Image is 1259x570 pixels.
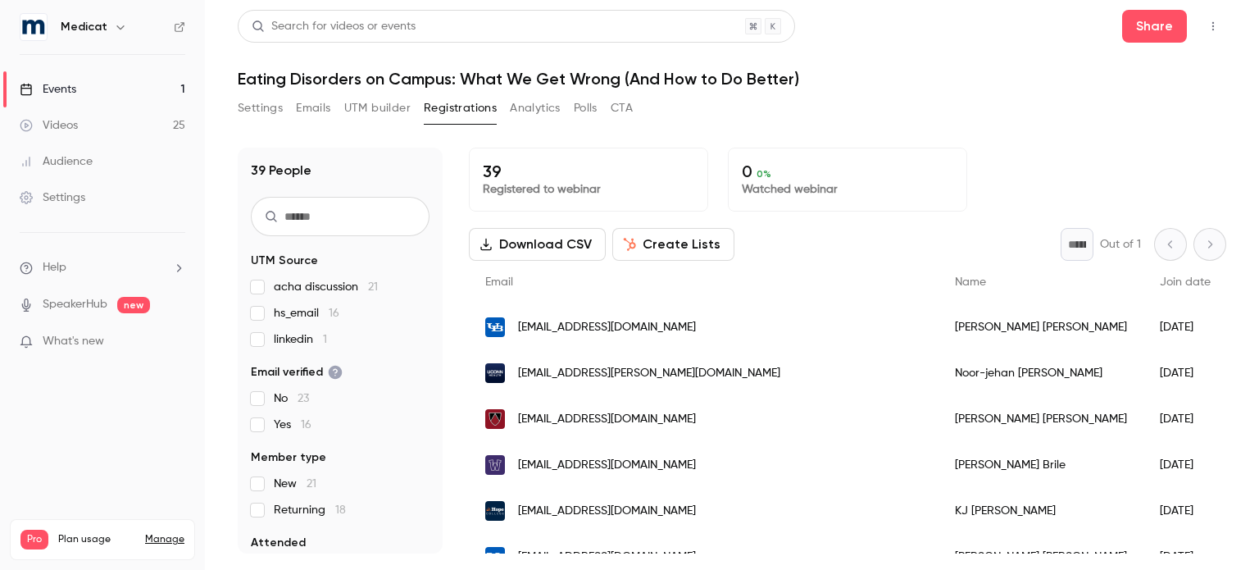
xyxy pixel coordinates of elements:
[939,350,1143,396] div: Noor-jehan [PERSON_NAME]
[20,117,78,134] div: Videos
[20,259,185,276] li: help-dropdown-opener
[335,504,346,516] span: 18
[611,95,633,121] button: CTA
[43,296,107,313] a: SpeakerHub
[20,14,47,40] img: Medicat
[485,455,505,475] img: wileyc.edu
[166,335,185,349] iframe: Noticeable Trigger
[274,331,327,348] span: linkedin
[485,317,505,337] img: buffalo.edu
[518,411,696,428] span: [EMAIL_ADDRESS][DOMAIN_NAME]
[1143,488,1227,534] div: [DATE]
[344,95,411,121] button: UTM builder
[1143,350,1227,396] div: [DATE]
[518,319,696,336] span: [EMAIL_ADDRESS][DOMAIN_NAME]
[1143,304,1227,350] div: [DATE]
[485,409,505,429] img: edgewood.edu
[58,533,135,546] span: Plan usage
[20,189,85,206] div: Settings
[518,365,780,382] span: [EMAIL_ADDRESS][PERSON_NAME][DOMAIN_NAME]
[61,19,107,35] h6: Medicat
[251,535,306,551] span: Attended
[485,363,505,383] img: uconn.edu
[238,95,283,121] button: Settings
[43,333,104,350] span: What's new
[424,95,497,121] button: Registrations
[485,276,513,288] span: Email
[742,162,953,181] p: 0
[1160,276,1211,288] span: Join date
[323,334,327,345] span: 1
[1143,396,1227,442] div: [DATE]
[483,162,694,181] p: 39
[301,419,311,431] span: 16
[612,228,734,261] button: Create Lists
[298,393,309,404] span: 23
[274,305,339,321] span: hs_email
[117,297,150,313] span: new
[274,417,311,433] span: Yes
[274,390,309,407] span: No
[1100,236,1141,253] p: Out of 1
[329,308,339,319] span: 16
[274,279,378,295] span: acha discussion
[939,488,1143,534] div: KJ [PERSON_NAME]
[939,396,1143,442] div: [PERSON_NAME] [PERSON_NAME]
[238,69,1226,89] h1: Eating Disorders on Campus: What We Get Wrong (And How to Do Better)
[939,442,1143,488] div: [PERSON_NAME] Brile
[469,228,606,261] button: Download CSV
[20,81,76,98] div: Events
[483,181,694,198] p: Registered to webinar
[251,161,311,180] h1: 39 People
[955,276,986,288] span: Name
[43,259,66,276] span: Help
[518,549,696,566] span: [EMAIL_ADDRESS][DOMAIN_NAME]
[251,253,318,269] span: UTM Source
[757,168,771,180] span: 0 %
[252,18,416,35] div: Search for videos or events
[274,502,346,518] span: Returning
[1122,10,1187,43] button: Share
[1143,442,1227,488] div: [DATE]
[742,181,953,198] p: Watched webinar
[939,304,1143,350] div: [PERSON_NAME] [PERSON_NAME]
[307,478,316,490] span: 21
[251,449,326,466] span: Member type
[518,503,696,520] span: [EMAIL_ADDRESS][DOMAIN_NAME]
[145,533,184,546] a: Manage
[485,501,505,521] img: hope.edu
[574,95,598,121] button: Polls
[510,95,561,121] button: Analytics
[20,153,93,170] div: Audience
[518,457,696,474] span: [EMAIL_ADDRESS][DOMAIN_NAME]
[368,281,378,293] span: 21
[251,364,343,381] span: Email verified
[296,95,330,121] button: Emails
[274,476,316,492] span: New
[20,530,48,549] span: Pro
[485,547,505,567] img: buffalo.edu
